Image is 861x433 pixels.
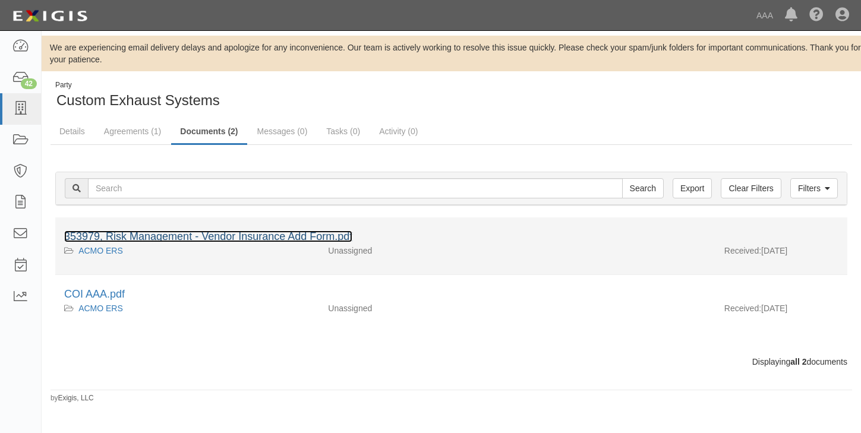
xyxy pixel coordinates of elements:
[64,229,838,245] div: 353979, Risk Management - Vendor Insurance Add Form.pdf
[95,119,170,143] a: Agreements (1)
[673,178,712,198] a: Export
[715,302,847,320] div: [DATE]
[56,92,220,108] span: Custom Exhaust Systems
[64,288,125,300] a: COI AAA.pdf
[319,302,517,314] div: Unassigned
[64,245,310,257] div: ACMO ERS
[248,119,317,143] a: Messages (0)
[370,119,427,143] a: Activity (0)
[790,357,806,366] b: all 2
[46,356,856,368] div: Displaying documents
[64,230,352,242] a: 353979, Risk Management - Vendor Insurance Add Form.pdf
[319,245,517,257] div: Unassigned
[51,80,443,110] div: Custom Exhaust Systems
[88,178,623,198] input: Search
[724,302,761,314] p: Received:
[809,8,824,23] i: Help Center - Complianz
[78,246,123,255] a: ACMO ERS
[724,245,761,257] p: Received:
[622,178,664,198] input: Search
[42,42,861,65] div: We are experiencing email delivery delays and apologize for any inconvenience. Our team is active...
[55,80,220,90] div: Party
[58,394,94,402] a: Exigis, LLC
[715,245,847,263] div: [DATE]
[9,5,91,27] img: logo-5460c22ac91f19d4615b14bd174203de0afe785f0fc80cf4dbbc73dc1793850b.png
[790,178,838,198] a: Filters
[518,302,715,303] div: Effective - Expiration
[721,178,781,198] a: Clear Filters
[78,304,123,313] a: ACMO ERS
[51,119,94,143] a: Details
[64,302,310,314] div: ACMO ERS
[21,78,37,89] div: 42
[64,287,838,302] div: COI AAA.pdf
[51,393,94,403] small: by
[317,119,369,143] a: Tasks (0)
[171,119,247,145] a: Documents (2)
[750,4,779,27] a: AAA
